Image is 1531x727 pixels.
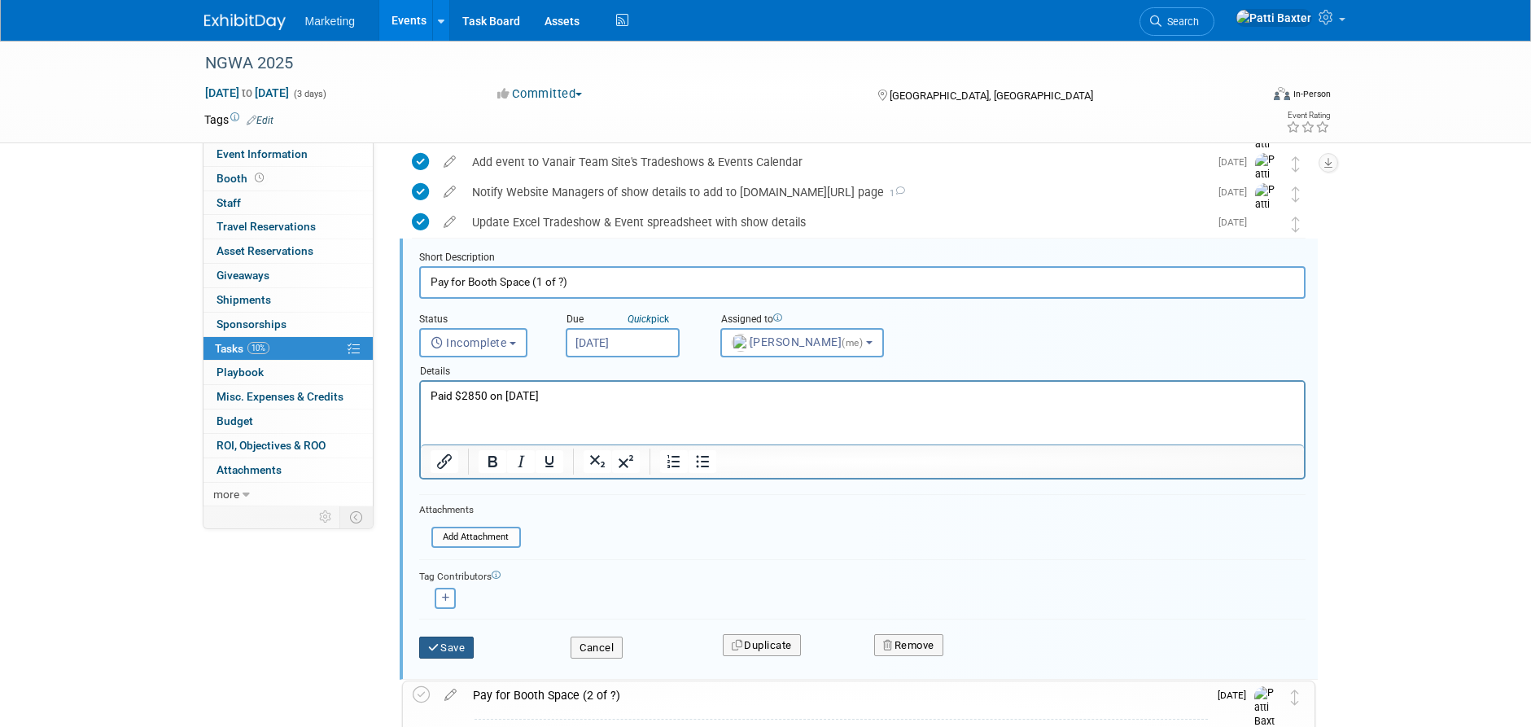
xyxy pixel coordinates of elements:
[419,251,1306,266] div: Short Description
[419,313,541,328] div: Status
[1292,156,1300,172] i: Move task
[884,188,905,199] span: 1
[203,434,373,458] a: ROI, Objectives & ROO
[1164,85,1332,109] div: Event Format
[204,85,290,100] span: [DATE] [DATE]
[890,90,1093,102] span: [GEOGRAPHIC_DATA], [GEOGRAPHIC_DATA]
[566,313,696,328] div: Due
[204,14,286,30] img: ExhibitDay
[203,361,373,384] a: Playbook
[536,450,563,473] button: Underline
[479,450,506,473] button: Bold
[435,215,464,230] a: edit
[566,328,680,357] input: Due Date
[492,85,588,103] button: Committed
[217,244,313,257] span: Asset Reservations
[199,49,1236,78] div: NGWA 2025
[203,288,373,312] a: Shipments
[217,172,267,185] span: Booth
[203,191,373,215] a: Staff
[464,208,1209,236] div: Update Excel Tradeshow & Event spreadsheet with show details
[305,15,355,28] span: Marketing
[419,328,527,357] button: Incomplete
[203,483,373,506] a: more
[203,215,373,239] a: Travel Reservations
[435,155,464,169] a: edit
[1255,183,1279,241] img: Patti Baxter
[720,313,924,328] div: Assigned to
[628,313,651,325] i: Quick
[1291,690,1299,705] i: Move task
[842,337,863,348] span: (me)
[419,357,1306,380] div: Details
[217,147,308,160] span: Event Information
[419,503,521,517] div: Attachments
[1292,217,1300,232] i: Move task
[203,409,373,433] a: Budget
[874,634,943,657] button: Remove
[1218,217,1255,228] span: [DATE]
[571,637,623,659] button: Cancel
[203,337,373,361] a: Tasks10%
[1161,15,1199,28] span: Search
[624,313,672,326] a: Quickpick
[1274,87,1290,100] img: Format-Inperson.png
[217,463,282,476] span: Attachments
[612,450,640,473] button: Superscript
[419,567,1306,584] div: Tag Contributors
[1218,186,1255,198] span: [DATE]
[217,269,269,282] span: Giveaways
[204,112,273,128] td: Tags
[584,450,611,473] button: Subscript
[239,86,255,99] span: to
[203,458,373,482] a: Attachments
[217,220,316,233] span: Travel Reservations
[217,196,241,209] span: Staff
[1255,213,1276,234] img: Patti Baxter
[217,439,326,452] span: ROI, Objectives & ROO
[1236,9,1312,27] img: Patti Baxter
[507,450,535,473] button: Italic
[720,328,884,357] button: [PERSON_NAME](me)
[1218,156,1255,168] span: [DATE]
[203,167,373,191] a: Booth
[217,390,343,403] span: Misc. Expenses & Credits
[213,488,239,501] span: more
[1286,112,1330,120] div: Event Rating
[732,335,866,348] span: [PERSON_NAME]
[1293,88,1331,100] div: In-Person
[1292,186,1300,202] i: Move task
[421,382,1304,445] iframe: Rich Text Area
[419,266,1306,298] input: Name of task or a short description
[217,293,271,306] span: Shipments
[203,313,373,336] a: Sponsorships
[217,366,264,379] span: Playbook
[689,450,716,473] button: Bullet list
[431,336,507,349] span: Incomplete
[436,688,465,703] a: edit
[217,318,287,331] span: Sponsorships
[203,239,373,263] a: Asset Reservations
[465,681,1208,709] div: Pay for Booth Space (2 of ?)
[247,342,269,354] span: 10%
[292,89,326,99] span: (3 days)
[660,450,688,473] button: Numbered list
[464,148,1209,176] div: Add event to Vanair Team Site's Tradeshows & Events Calendar
[247,115,273,126] a: Edit
[215,342,269,355] span: Tasks
[203,264,373,287] a: Giveaways
[1255,153,1279,211] img: Patti Baxter
[217,414,253,427] span: Budget
[1140,7,1214,36] a: Search
[419,637,475,659] button: Save
[252,172,267,184] span: Booth not reserved yet
[1218,690,1254,701] span: [DATE]
[435,185,464,199] a: edit
[203,142,373,166] a: Event Information
[431,450,458,473] button: Insert/edit link
[464,178,1209,206] div: Notify Website Managers of show details to add to [DOMAIN_NAME][URL] page
[312,506,340,528] td: Personalize Event Tab Strip
[723,634,801,657] button: Duplicate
